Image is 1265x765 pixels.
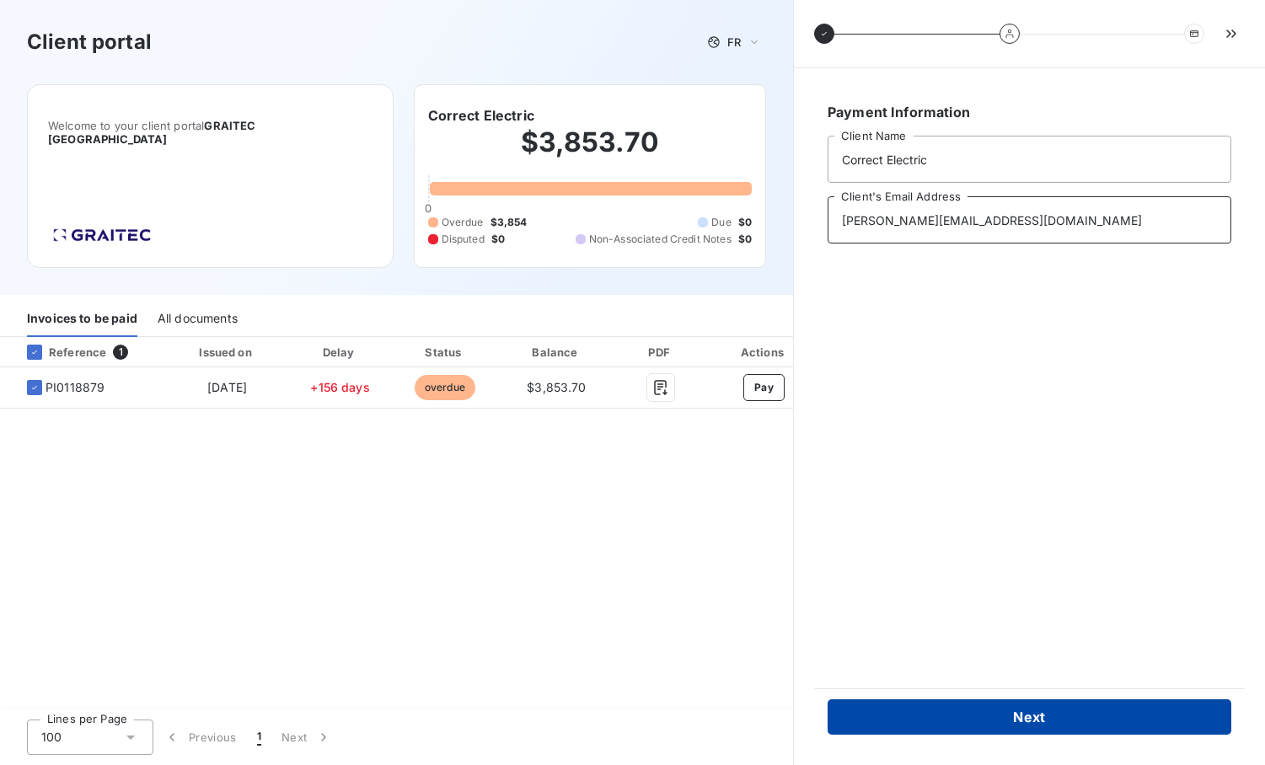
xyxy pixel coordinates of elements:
[394,344,495,361] div: Status
[169,344,285,361] div: Issued on
[247,720,271,755] button: 1
[271,720,342,755] button: Next
[828,699,1231,735] button: Next
[738,215,752,230] span: $0
[310,380,369,394] span: +156 days
[589,232,732,247] span: Non-Associated Credit Notes
[828,196,1231,243] input: placeholder
[527,380,586,394] span: $3,853.70
[442,215,484,230] span: Overdue
[743,374,785,401] button: Pay
[425,201,431,215] span: 0
[828,136,1231,183] input: placeholder
[257,729,261,746] span: 1
[46,379,105,396] span: PI0118879
[113,345,128,360] span: 1
[490,215,528,230] span: $3,854
[153,720,247,755] button: Previous
[27,27,152,57] h3: Client portal
[710,344,817,361] div: Actions
[491,232,505,247] span: $0
[442,232,485,247] span: Disputed
[738,232,752,247] span: $0
[618,344,703,361] div: PDF
[27,302,137,337] div: Invoices to be paid
[48,223,156,247] img: Company logo
[207,380,247,394] span: [DATE]
[428,105,534,126] h6: Correct Electric
[13,345,106,360] div: Reference
[727,35,741,49] span: FR
[828,102,1231,122] h6: Payment Information
[41,729,62,746] span: 100
[48,119,255,146] span: GRAITEC [GEOGRAPHIC_DATA]
[292,344,389,361] div: Delay
[158,302,238,337] div: All documents
[415,375,475,400] span: overdue
[428,126,753,176] h2: $3,853.70
[501,344,611,361] div: Balance
[48,119,373,146] span: Welcome to your client portal
[711,215,731,230] span: Due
